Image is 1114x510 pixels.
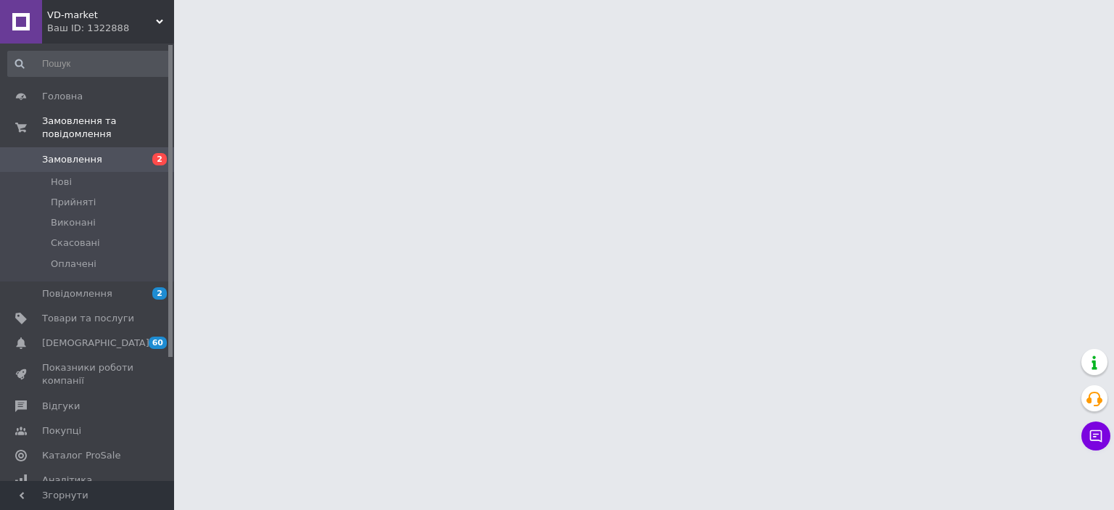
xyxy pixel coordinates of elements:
[51,196,96,209] span: Прийняті
[42,361,134,387] span: Показники роботи компанії
[42,90,83,103] span: Головна
[42,115,174,141] span: Замовлення та повідомлення
[152,287,167,300] span: 2
[42,424,81,437] span: Покупці
[47,9,156,22] span: VD-market
[42,287,112,300] span: Повідомлення
[47,22,174,35] div: Ваш ID: 1322888
[42,400,80,413] span: Відгуки
[42,153,102,166] span: Замовлення
[1081,421,1110,451] button: Чат з покупцем
[51,237,100,250] span: Скасовані
[42,337,149,350] span: [DEMOGRAPHIC_DATA]
[51,258,96,271] span: Оплачені
[149,337,167,349] span: 60
[51,216,96,229] span: Виконані
[42,449,120,462] span: Каталог ProSale
[51,176,72,189] span: Нові
[42,312,134,325] span: Товари та послуги
[42,474,92,487] span: Аналітика
[152,153,167,165] span: 2
[7,51,171,77] input: Пошук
